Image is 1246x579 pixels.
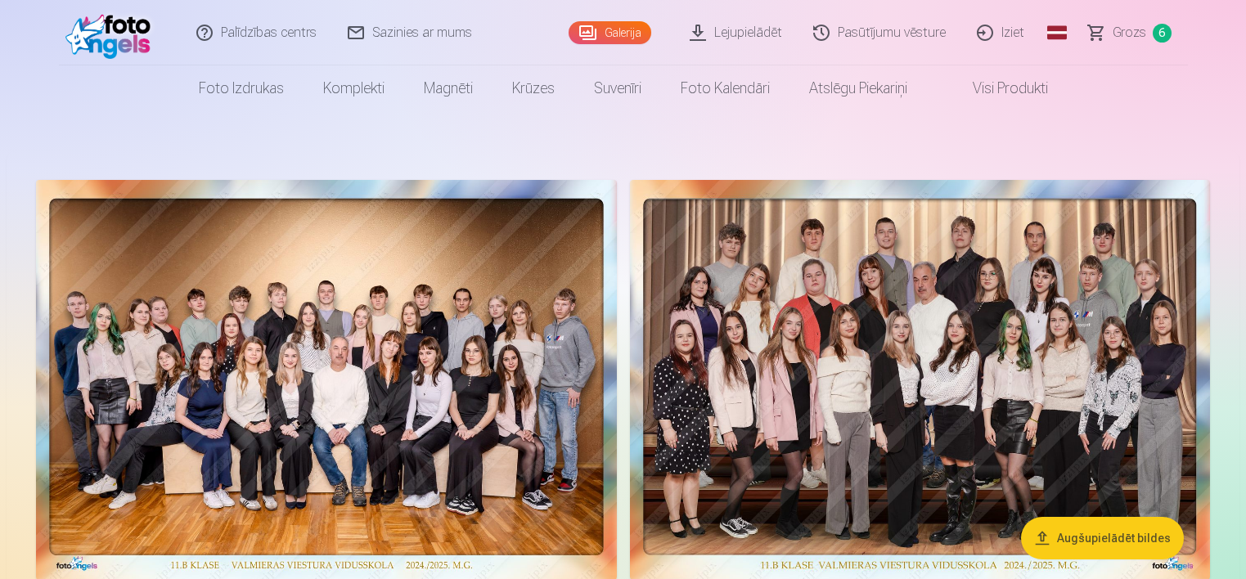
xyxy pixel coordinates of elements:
[927,65,1068,111] a: Visi produkti
[65,7,160,59] img: /fa1
[1021,517,1184,559] button: Augšupielādēt bildes
[1113,23,1146,43] span: Grozs
[574,65,661,111] a: Suvenīri
[493,65,574,111] a: Krūzes
[404,65,493,111] a: Magnēti
[179,65,304,111] a: Foto izdrukas
[789,65,927,111] a: Atslēgu piekariņi
[569,21,651,44] a: Galerija
[304,65,404,111] a: Komplekti
[1153,24,1172,43] span: 6
[661,65,789,111] a: Foto kalendāri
